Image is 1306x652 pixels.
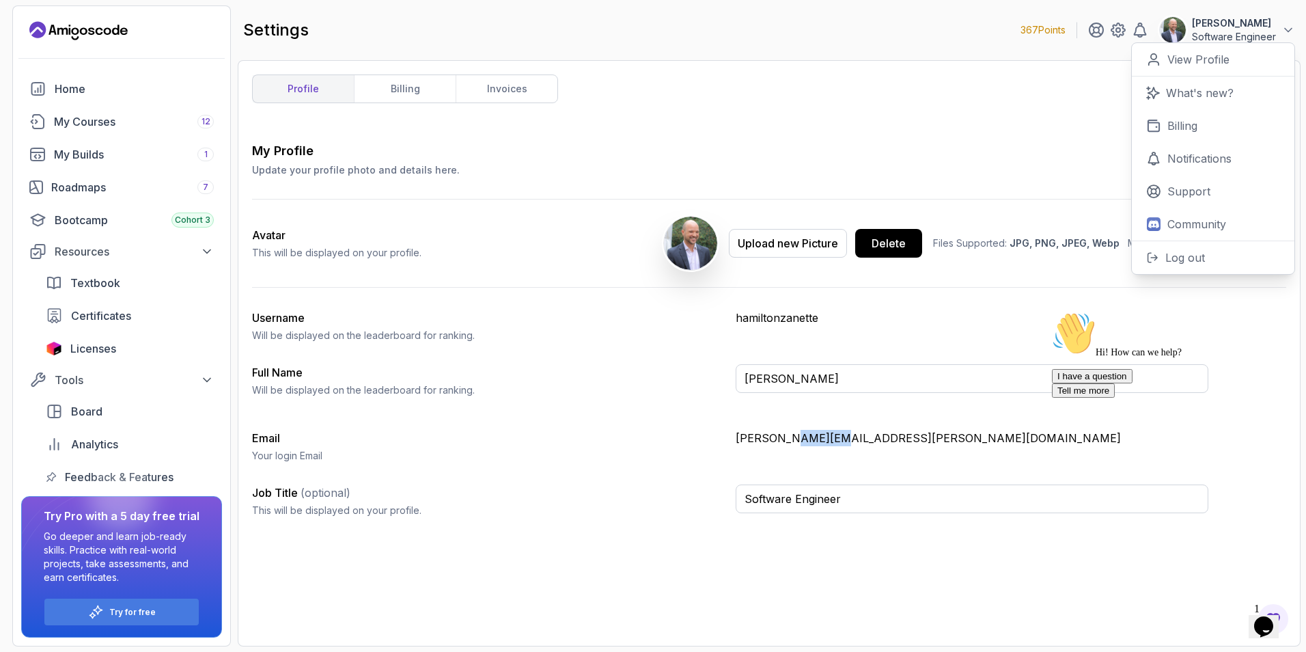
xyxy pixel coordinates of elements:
[252,329,725,342] p: Will be displayed on the leaderboard for ranking.
[738,235,838,252] div: Upload new Picture
[5,41,135,51] span: Hi! How can we help?
[1132,77,1294,109] a: What's new?
[243,19,309,41] h2: settings
[21,141,222,168] a: builds
[1159,16,1295,44] button: user profile image[PERSON_NAME]Software Engineer
[456,75,557,103] a: invoices
[5,63,86,77] button: I have a question
[1167,118,1197,134] p: Billing
[1132,208,1294,241] a: Community
[872,235,906,252] div: Delete
[1160,17,1186,43] img: user profile image
[1165,249,1205,266] p: Log out
[54,113,214,130] div: My Courses
[1132,175,1294,208] a: Support
[1010,237,1120,249] span: JPG, PNG, JPEG, Webp
[354,75,456,103] a: billing
[729,229,847,258] button: Upload new Picture
[252,366,303,379] label: Full Name
[252,141,460,161] h3: My Profile
[38,463,222,491] a: feedback
[736,485,1208,513] input: Enter your job
[1166,85,1234,101] p: What's new?
[736,310,1208,326] p: hamiltonzanette
[71,308,131,324] span: Certificates
[71,403,102,420] span: Board
[55,81,214,97] div: Home
[70,340,116,357] span: Licenses
[21,174,222,201] a: roadmaps
[301,486,350,500] span: (optional)
[21,206,222,234] a: bootcamp
[71,436,118,452] span: Analytics
[1167,216,1226,232] p: Community
[1192,16,1276,30] p: [PERSON_NAME]
[29,20,128,42] a: Landing page
[1167,150,1232,167] p: Notifications
[21,108,222,135] a: courses
[38,269,222,297] a: textbook
[70,275,120,291] span: Textbook
[1192,30,1276,44] p: Software Engineer
[253,75,354,103] a: profile
[664,217,717,270] img: user profile image
[5,5,49,49] img: :wave:
[252,227,421,243] h2: Avatar
[203,182,208,193] span: 7
[44,530,199,584] p: Go deeper and learn job-ready skills. Practice with real-world projects, take assessments, and ea...
[21,368,222,392] button: Tools
[1020,23,1066,37] p: 367 Points
[252,163,460,177] p: Update your profile photo and details here.
[54,146,214,163] div: My Builds
[202,116,210,127] span: 12
[65,469,173,485] span: Feedback & Features
[51,179,214,195] div: Roadmaps
[38,335,222,362] a: licenses
[736,430,1208,446] p: [PERSON_NAME][EMAIL_ADDRESS][PERSON_NAME][DOMAIN_NAME]
[1132,142,1294,175] a: Notifications
[1132,109,1294,142] a: Billing
[5,5,251,92] div: 👋Hi! How can we help?I have a questionTell me more
[1167,183,1210,200] p: Support
[252,430,725,446] h3: Email
[252,311,305,325] label: Username
[55,243,214,260] div: Resources
[1046,306,1292,590] iframe: chat widget
[55,372,214,388] div: Tools
[175,215,210,226] span: Cohort 3
[38,302,222,329] a: certificates
[1249,597,1292,638] iframe: chat widget
[55,212,214,228] div: Bootcamp
[1132,241,1294,274] button: Log out
[855,229,922,258] button: Delete
[38,431,222,458] a: analytics
[252,504,725,517] p: This will be displayed on your profile.
[252,246,421,260] p: This will be displayed on your profile.
[1167,51,1229,68] p: View Profile
[21,239,222,264] button: Resources
[252,449,725,463] p: Your login Email
[252,486,350,500] label: Job Title
[933,236,1208,250] p: Files Supported: Max file size:
[21,75,222,103] a: home
[1132,43,1294,77] a: View Profile
[38,398,222,425] a: board
[204,149,208,160] span: 1
[736,364,1208,393] input: Enter your full name
[46,342,62,355] img: jetbrains icon
[5,77,68,92] button: Tell me more
[44,598,199,626] button: Try for free
[252,383,725,397] p: Will be displayed on the leaderboard for ranking.
[109,607,156,618] a: Try for free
